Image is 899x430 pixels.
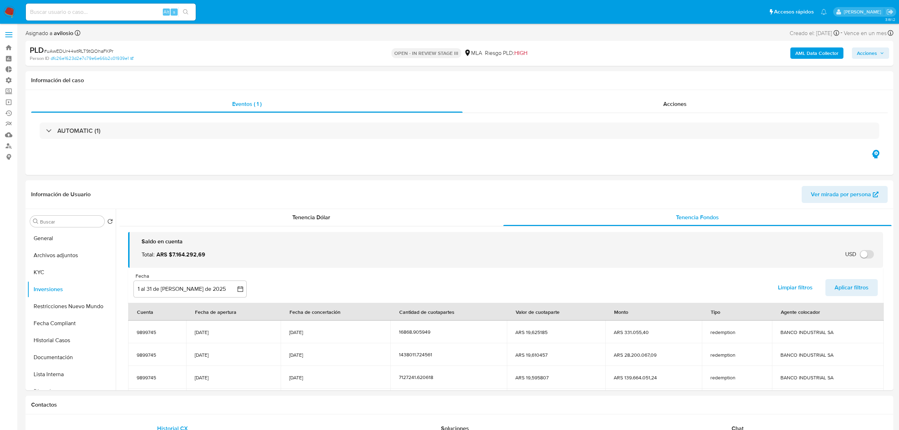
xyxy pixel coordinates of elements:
span: - [841,28,842,38]
button: AML Data Collector [790,47,843,59]
button: Volver al orden por defecto [107,219,113,226]
button: Historial Casos [27,332,116,349]
button: General [27,230,116,247]
span: Riesgo PLD: [485,49,527,57]
span: HIGH [514,49,527,57]
div: AUTOMATIC (1) [40,123,879,139]
input: Buscar usuario o caso... [26,7,196,17]
input: Buscar [40,219,102,225]
b: PLD [30,44,44,56]
span: # uAwEDUr44wtRLT9tQOhaFKPr [44,47,113,55]
button: KYC [27,264,116,281]
b: AML Data Collector [795,47,838,59]
button: Acciones [852,47,889,59]
button: Inversiones [27,281,116,298]
button: Documentación [27,349,116,366]
button: Restricciones Nuevo Mundo [27,298,116,315]
button: Lista Interna [27,366,116,383]
h3: AUTOMATIC (1) [57,127,101,135]
button: Direcciones [27,383,116,400]
div: MLA [464,49,482,57]
a: dfc26e1623d2e7c79e6e66b2c01939e1 [51,55,133,62]
span: Asignado a [25,29,73,37]
span: Accesos rápidos [774,8,814,16]
p: OPEN - IN REVIEW STAGE III [391,48,461,58]
button: Ver mirada por persona [802,186,888,203]
h1: Información de Usuario [31,191,91,198]
span: Acciones [663,100,687,108]
button: search-icon [178,7,193,17]
span: Alt [164,9,169,15]
span: Eventos ( 1 ) [232,100,262,108]
a: Notificaciones [821,9,827,15]
div: Creado el: [DATE] [790,28,839,38]
button: Fecha Compliant [27,315,116,332]
span: Vence en un mes [844,29,887,37]
b: avilosio [52,29,73,37]
h1: Información del caso [31,77,888,84]
button: Archivos adjuntos [27,247,116,264]
span: Ver mirada por persona [811,186,871,203]
a: Salir [886,8,894,16]
button: Buscar [33,219,39,224]
span: s [173,9,175,15]
b: Person ID [30,55,49,62]
h1: Contactos [31,401,888,408]
p: andres.vilosio@mercadolibre.com [844,9,884,15]
span: Acciones [857,47,877,59]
